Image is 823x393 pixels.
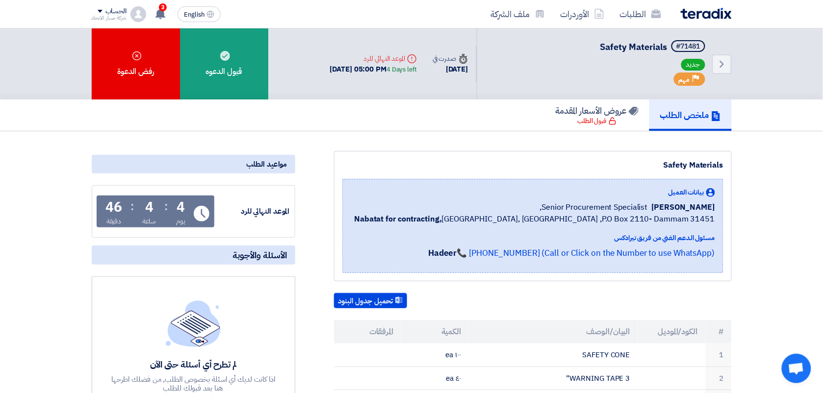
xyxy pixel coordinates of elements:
div: [DATE] 05:00 PM [330,64,417,75]
div: Safety Materials [342,159,723,171]
div: شركة مسار الاتحاد [92,15,127,21]
span: English [184,11,205,18]
div: مواعيد الطلب [92,155,295,173]
div: اذا كانت لديك أي اسئلة بخصوص الطلب, من فضلك اطرحها هنا بعد قبولك للطلب [110,375,277,393]
strong: Hadeer [428,247,457,259]
h5: ملخص الطلب [660,109,721,121]
a: عروض الأسعار المقدمة قبول الطلب [545,99,649,131]
img: profile_test.png [130,6,146,22]
div: ساعة [142,216,156,226]
div: مسئول الدعم الفني من فريق تيرادكس [354,233,715,243]
th: الكود/الموديل [638,320,706,344]
span: الأسئلة والأجوبة [233,249,287,261]
div: 4 [145,200,154,214]
a: الأوردرات [553,2,612,25]
div: الحساب [105,7,127,16]
h5: عروض الأسعار المقدمة [556,105,639,116]
button: تحميل جدول البنود [334,293,407,309]
div: دردشة مفتوحة [782,354,811,383]
span: بيانات العميل [669,187,704,197]
div: صدرت في [433,53,468,64]
b: Nabatat for contracting, [354,213,442,225]
img: empty_state_list.svg [166,300,221,346]
span: [PERSON_NAME] [652,201,715,213]
span: مهم [679,75,690,84]
div: دقيقة [106,216,122,226]
th: البيان/الوصف [469,320,638,344]
span: Safety Materials [600,40,668,53]
div: رفض الدعوة [92,28,180,99]
div: قبول الطلب [578,116,617,126]
div: الموعد النهائي للرد [216,206,290,217]
div: [DATE] [433,64,468,75]
h5: Safety Materials [600,40,707,54]
div: الموعد النهائي للرد [330,53,417,64]
div: 46 [105,200,122,214]
th: الكمية [401,320,469,344]
td: ١٠٠ ea [401,344,469,367]
td: ٤٠ ea [401,367,469,390]
div: : [130,197,134,215]
td: 1 [706,344,732,367]
th: المرفقات [334,320,402,344]
a: 📞 [PHONE_NUMBER] (Call or Click on the Number to use WhatsApp) [457,247,715,259]
td: WARNING TAPE 3” [469,367,638,390]
div: قبول الدعوه [180,28,268,99]
a: ملخص الطلب [649,99,732,131]
span: [GEOGRAPHIC_DATA], [GEOGRAPHIC_DATA] ,P.O Box 2110- Dammam 31451 [354,213,715,225]
span: جديد [681,59,705,71]
th: # [706,320,732,344]
span: 3 [159,3,167,11]
div: : [164,197,168,215]
div: لم تطرح أي أسئلة حتى الآن [110,359,277,370]
div: 4 Days left [386,65,417,74]
div: #71481 [676,43,700,50]
td: SAFETY CONE [469,344,638,367]
div: يوم [176,216,185,226]
a: ملف الشركة [483,2,553,25]
div: 4 [177,200,185,214]
a: الطلبات [612,2,669,25]
td: 2 [706,367,732,390]
button: English [178,6,221,22]
img: Teradix logo [681,8,732,19]
span: Senior Procurement Specialist, [540,201,648,213]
